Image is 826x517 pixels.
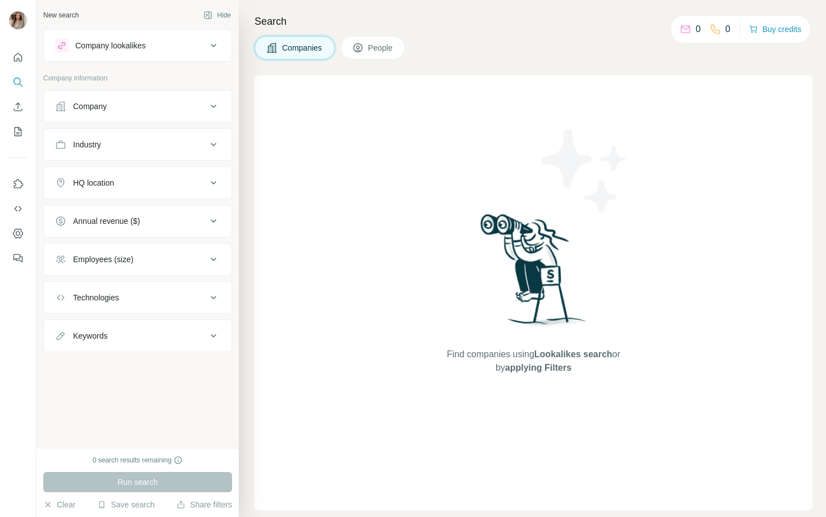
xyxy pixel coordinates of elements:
[44,284,232,311] button: Technologies
[73,177,114,188] div: HQ location
[43,499,75,510] button: Clear
[443,348,623,375] span: Find companies using or by
[9,174,27,194] button: Use Surfe on LinkedIn
[9,11,27,29] img: Avatar
[9,199,27,219] button: Use Surfe API
[97,499,155,510] button: Save search
[73,101,107,112] div: Company
[9,47,27,68] button: Quick start
[93,455,183,465] div: 0 search results remaining
[534,349,612,359] span: Lookalikes search
[44,246,232,273] button: Employees (size)
[43,10,79,20] div: New search
[9,248,27,268] button: Feedback
[534,120,635,222] img: Surfe Illustration - Stars
[9,97,27,117] button: Enrich CSV
[44,322,232,349] button: Keywords
[282,42,323,53] span: Companies
[44,93,232,120] button: Company
[749,21,801,37] button: Buy credits
[44,32,232,59] button: Company lookalikes
[73,139,101,150] div: Industry
[696,23,701,36] p: 0
[475,211,592,336] img: Surfe Illustration - Woman searching with binoculars
[43,73,232,83] p: Company information
[9,223,27,244] button: Dashboard
[73,254,133,265] div: Employees (size)
[73,292,119,303] div: Technologies
[44,208,232,235] button: Annual revenue ($)
[44,169,232,196] button: HQ location
[73,215,140,227] div: Annual revenue ($)
[44,131,232,158] button: Industry
[255,14,813,29] h4: Search
[9,72,27,92] button: Search
[9,122,27,142] button: My lists
[368,42,394,53] span: People
[505,363,571,372] span: applying Filters
[73,330,107,341] div: Keywords
[196,7,239,24] button: Hide
[725,23,730,36] p: 0
[176,499,232,510] button: Share filters
[75,40,146,51] div: Company lookalikes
